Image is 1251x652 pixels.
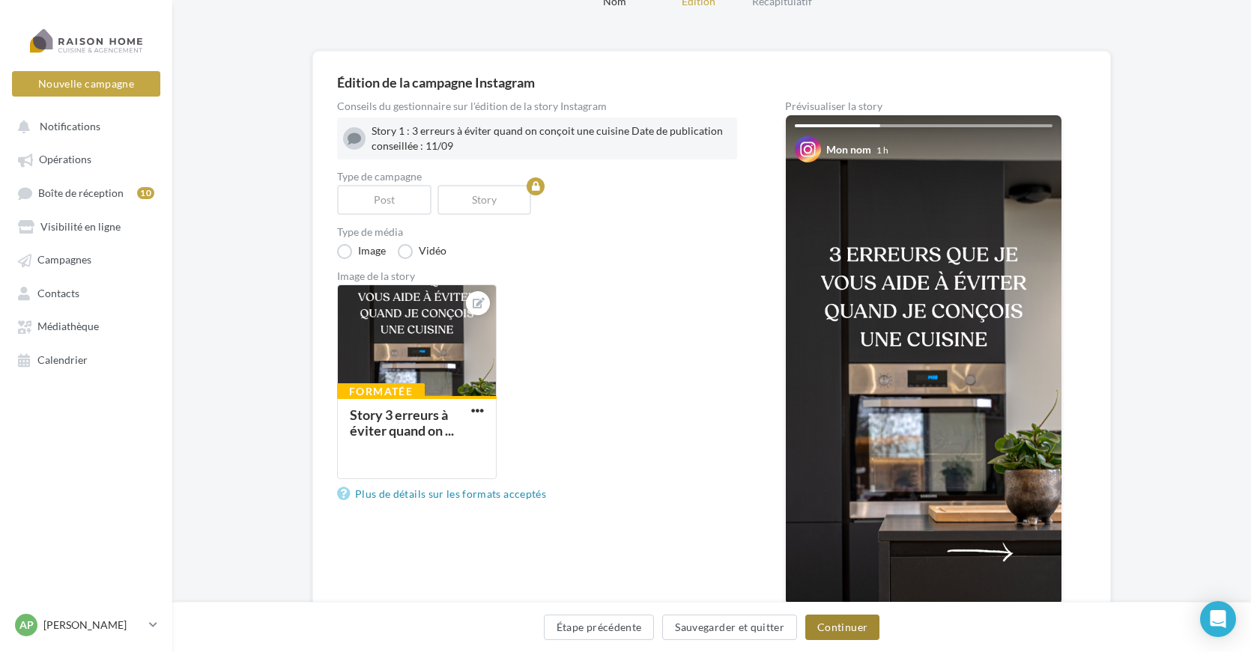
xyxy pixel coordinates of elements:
[337,171,737,182] label: Type de campagne
[9,112,157,139] button: Notifications
[785,101,1062,112] div: Prévisualiser la story
[662,615,797,640] button: Sauvegarder et quitter
[337,76,1086,89] div: Édition de la campagne Instagram
[372,124,731,153] div: Story 1 : 3 erreurs à éviter quand on conçoit une cuisine Date de publication conseillée : 11/09
[337,485,552,503] a: Plus de détails sur les formats acceptés
[337,244,386,259] label: Image
[12,611,160,639] a: AP [PERSON_NAME]
[1200,601,1236,637] div: Open Intercom Messenger
[9,279,163,306] a: Contacts
[12,71,160,97] button: Nouvelle campagne
[9,213,163,240] a: Visibilité en ligne
[9,145,163,172] a: Opérations
[337,101,737,112] div: Conseils du gestionnaire sur l'édition de la story Instagram
[876,144,888,156] div: 1 h
[9,312,163,339] a: Médiathèque
[40,220,121,233] span: Visibilité en ligne
[9,179,163,207] a: Boîte de réception10
[37,287,79,299] span: Contacts
[39,153,91,166] span: Opérations
[37,353,88,366] span: Calendrier
[786,115,1061,605] img: Your Instagram story preview
[43,618,143,633] p: [PERSON_NAME]
[805,615,879,640] button: Continuer
[337,227,737,237] label: Type de média
[9,246,163,272] a: Campagnes
[137,187,154,199] div: 10
[38,186,124,199] span: Boîte de réception
[19,618,34,633] span: AP
[337,271,737,281] div: Image de la story
[337,383,425,400] div: Formatée
[398,244,446,259] label: Vidéo
[37,254,91,266] span: Campagnes
[9,346,163,373] a: Calendrier
[37,320,99,333] span: Médiathèque
[544,615,655,640] button: Étape précédente
[40,120,100,132] span: Notifications
[350,406,454,439] div: Story 3 erreurs à éviter quand on ...
[826,142,871,157] div: Mon nom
